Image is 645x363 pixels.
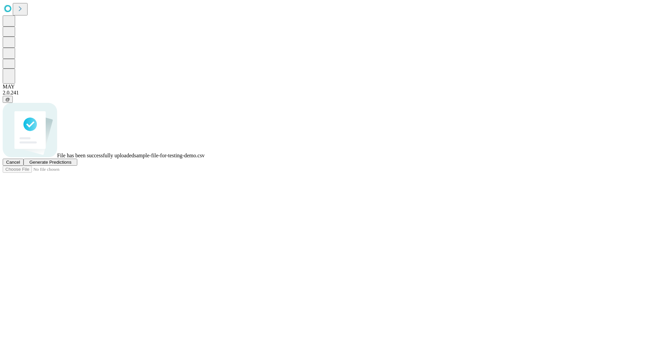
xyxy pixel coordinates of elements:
button: Cancel [3,159,24,166]
span: sample-file-for-testing-demo.csv [134,153,205,158]
span: Generate Predictions [29,160,71,165]
button: @ [3,96,13,103]
span: Cancel [6,160,20,165]
div: MAY [3,84,642,90]
button: Generate Predictions [24,159,77,166]
div: 2.0.241 [3,90,642,96]
span: File has been successfully uploaded [57,153,134,158]
span: @ [5,97,10,102]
